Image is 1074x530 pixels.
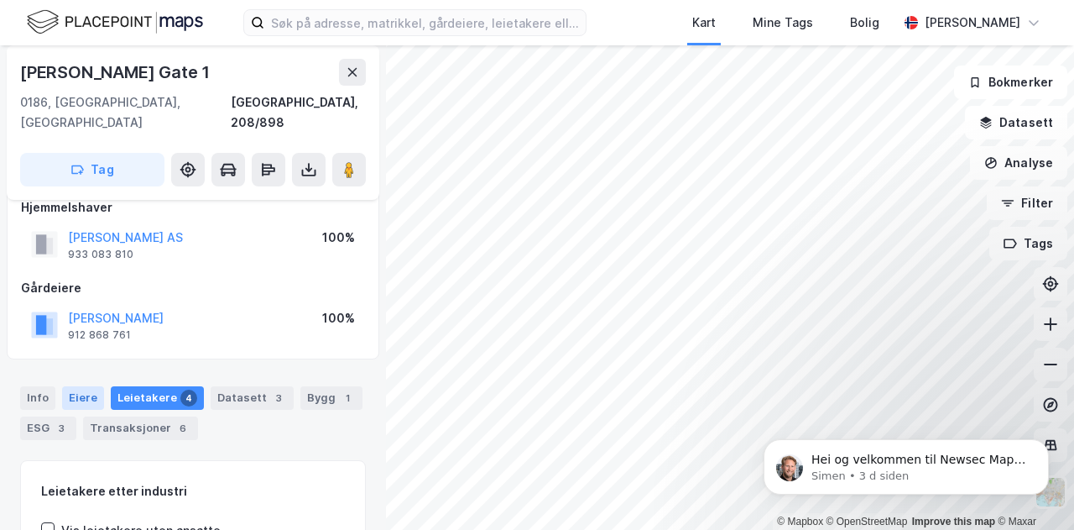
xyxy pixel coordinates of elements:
div: 6 [175,420,191,437]
div: 933 083 810 [68,248,133,261]
div: 912 868 761 [68,328,131,342]
div: [PERSON_NAME] Gate 1 [20,59,213,86]
a: Improve this map [912,516,995,527]
div: 0186, [GEOGRAPHIC_DATA], [GEOGRAPHIC_DATA] [20,92,231,133]
div: Bygg [300,386,362,410]
div: Bolig [850,13,879,33]
div: 3 [270,390,287,407]
div: 100% [322,308,355,328]
img: logo.f888ab2527a4732fd821a326f86c7f29.svg [27,8,203,37]
button: Bokmerker [954,66,1067,99]
div: Info [20,386,55,410]
div: [GEOGRAPHIC_DATA], 208/898 [231,92,366,133]
div: Leietakere [111,386,204,410]
input: Søk på adresse, matrikkel, gårdeiere, leietakere eller personer [264,10,586,35]
div: Transaksjoner [83,417,198,440]
button: Analyse [970,146,1067,180]
div: Eiere [62,386,104,410]
div: Gårdeiere [21,278,365,298]
div: 100% [322,228,355,248]
button: Tags [989,227,1067,260]
div: 3 [53,420,70,437]
a: Mapbox [777,516,823,527]
div: Leietakere etter industri [41,481,345,501]
div: 4 [180,390,197,407]
button: Tag [20,153,164,186]
div: [PERSON_NAME] [925,13,1020,33]
div: Datasett [211,386,294,410]
div: Kart [692,13,716,33]
button: Filter [987,186,1067,220]
a: OpenStreetMap [826,516,908,527]
button: Datasett [965,106,1067,139]
div: 1 [339,390,356,407]
div: Hjemmelshaver [21,197,365,218]
div: ESG [20,417,76,440]
iframe: Intercom notifications melding [738,404,1074,522]
div: Mine Tags [753,13,813,33]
